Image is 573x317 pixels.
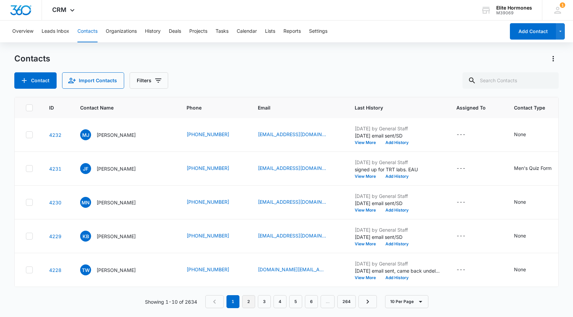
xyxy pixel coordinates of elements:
a: [PHONE_NUMBER] [187,164,229,172]
div: --- [456,232,466,240]
button: Contacts [77,20,98,42]
div: Assigned To - - Select to Edit Field [456,164,478,173]
p: [DATE] by General Staff [355,125,440,132]
button: Leads Inbox [42,20,69,42]
div: Assigned To - - Select to Edit Field [456,198,478,206]
button: Overview [12,20,33,42]
div: --- [456,131,466,139]
div: Contact Type - None - Select to Edit Field [514,232,538,240]
span: KB [80,231,91,242]
div: Email - katiebosben90@gmail.com - Select to Edit Field [258,232,338,240]
a: Next Page [358,295,377,308]
a: [PHONE_NUMBER] [187,266,229,273]
a: [EMAIL_ADDRESS][DOMAIN_NAME] [258,198,326,205]
span: Contact Name [80,104,160,111]
a: [PHONE_NUMBER] [187,198,229,205]
div: Email - steinermaryjo39@gmail.com - Select to Edit Field [258,131,338,139]
button: Add Contact [14,72,57,89]
p: [PERSON_NAME] [97,266,136,274]
div: --- [456,198,466,206]
div: Phone - +1 (352) 440-4367 - Select to Edit Field [187,131,241,139]
a: [PHONE_NUMBER] [187,131,229,138]
div: Men's Quiz Form [514,164,552,172]
a: [DOMAIN_NAME][EMAIL_ADDRESS][DOMAIN_NAME] [258,266,326,273]
div: Contact Name - Justice Fulin - Select to Edit Field [80,163,148,174]
div: --- [456,164,466,173]
div: Contact Name - Katie Bosben - Select to Edit Field [80,231,148,242]
a: Navigate to contact details page for Marjo Neal-Galloway [49,200,61,205]
button: Tasks [216,20,229,42]
span: CRM [52,6,67,13]
div: Contact Type - Men's Quiz Form - Select to Edit Field [514,164,564,173]
span: ID [49,104,54,111]
button: Import Contacts [62,72,124,89]
a: [EMAIL_ADDRESS][DOMAIN_NAME] [258,164,326,172]
span: Assigned To [456,104,488,111]
p: [DATE] by General Staff [355,260,440,267]
div: Contact Type - None - Select to Edit Field [514,131,538,139]
p: [DATE] email sent/SD [355,233,440,241]
div: Email - tommywayneshadwick.tw@gmail.com - Select to Edit Field [258,266,338,274]
div: None [514,131,526,138]
button: View More [355,242,381,246]
button: Reports [283,20,301,42]
button: Organizations [106,20,137,42]
p: Showing 1-10 of 2634 [145,298,197,305]
button: 10 Per Page [385,295,428,308]
p: [PERSON_NAME] [97,131,136,139]
button: Add History [381,174,413,178]
span: 1 [560,2,565,8]
div: account id [496,11,532,15]
span: JF [80,163,91,174]
p: [PERSON_NAME] [97,165,136,172]
div: Contact Type - None - Select to Edit Field [514,266,538,274]
a: Navigate to contact details page for Mary Jo Steiner [49,132,61,138]
em: 1 [226,295,239,308]
button: Add History [381,242,413,246]
button: Actions [548,53,559,64]
button: View More [355,208,381,212]
div: None [514,232,526,239]
div: Phone - (715) 308-4543 - Select to Edit Field [187,164,241,173]
p: [DATE] by General Staff [355,192,440,200]
button: View More [355,141,381,145]
a: Page 4 [274,295,286,308]
button: Add Contact [510,23,556,40]
p: signed up for TRT labs. EAU [355,166,440,173]
div: --- [456,266,466,274]
button: Add History [381,208,413,212]
button: Settings [309,20,327,42]
div: Assigned To - - Select to Edit Field [456,266,478,274]
div: Phone - +1 (918) 533-3846 - Select to Edit Field [187,266,241,274]
div: None [514,266,526,273]
p: [DATE] by General Staff [355,159,440,166]
nav: Pagination [205,295,377,308]
a: Navigate to contact details page for Justice Fulin [49,166,61,172]
div: Phone - +1 (715) 308-2243 - Select to Edit Field [187,232,241,240]
input: Search Contacts [462,72,559,89]
span: Email [258,104,328,111]
div: Contact Name - Tommy Wayne Shadwick - Select to Edit Field [80,264,148,275]
span: TW [80,264,91,275]
button: History [145,20,161,42]
button: Deals [169,20,181,42]
h1: Contacts [14,54,50,64]
a: Page 6 [305,295,318,308]
a: [PHONE_NUMBER] [187,232,229,239]
button: Lists [265,20,275,42]
a: Page 3 [258,295,271,308]
p: [DATE] email sent, came back undeliverable/SD [355,267,440,274]
button: View More [355,276,381,280]
a: Navigate to contact details page for Katie Bosben [49,233,61,239]
span: Last History [355,104,430,111]
div: Email - jfulin2017@gmail.com - Select to Edit Field [258,164,338,173]
p: [DATE] by General Staff [355,226,440,233]
span: MJ [80,129,91,140]
a: [EMAIL_ADDRESS][DOMAIN_NAME] [258,131,326,138]
p: [DATE] email sent/SD [355,200,440,207]
a: Page 2 [242,295,255,308]
a: Page 264 [337,295,356,308]
button: Calendar [237,20,257,42]
span: Phone [187,104,232,111]
button: Add History [381,141,413,145]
